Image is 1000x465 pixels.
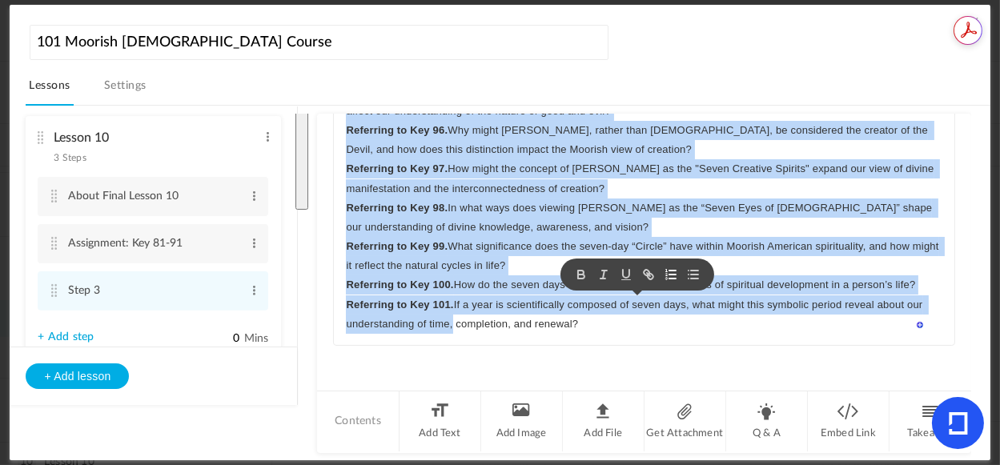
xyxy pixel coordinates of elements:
a: Settings [101,75,150,106]
p: How might the concept of [PERSON_NAME] as the "Seven Creative Spirits" expand our view of divine ... [346,159,942,198]
strong: Referring to Key 98. [346,202,448,214]
input: Mins [200,331,240,347]
li: Get Attachment [645,391,726,451]
button: + Add lesson [26,363,129,389]
a: Lessons [26,75,73,106]
p: Why might [PERSON_NAME], rather than [DEMOGRAPHIC_DATA], be considered the creator of the Devil, ... [346,121,942,159]
strong: Referring to Key 99. [346,240,448,252]
li: Add Text [400,391,481,451]
li: Add Image [481,391,563,451]
strong: Referring to Key 100. [346,279,453,291]
span: 3 Steps [54,153,86,162]
p: What significance does the seven-day “Circle” have within Moorish American spirituality, and how ... [346,237,942,275]
li: Embed Link [808,391,890,451]
p: How do the seven days of creation relate to the cycles of spiritual development in a person’s life? [346,275,942,295]
p: In what ways does viewing [PERSON_NAME] as the “Seven Eyes of [DEMOGRAPHIC_DATA]” shape our under... [346,198,942,237]
li: Takeaway [890,391,971,451]
strong: Referring to Key 97. [346,162,448,174]
span: Mins [244,333,269,344]
div: To enrich screen reader interactions, please activate Accessibility in Grammarly extension settings [334,105,954,345]
li: Contents [317,391,399,451]
strong: Referring to Key 96. [346,124,448,136]
strong: Referring to Key 101. [346,299,453,311]
li: Q & A [726,391,808,451]
p: If a year is scientifically composed of seven days, what might this symbolic period reveal about ... [346,295,942,334]
a: + Add step [38,331,94,344]
li: Add File [563,391,645,451]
